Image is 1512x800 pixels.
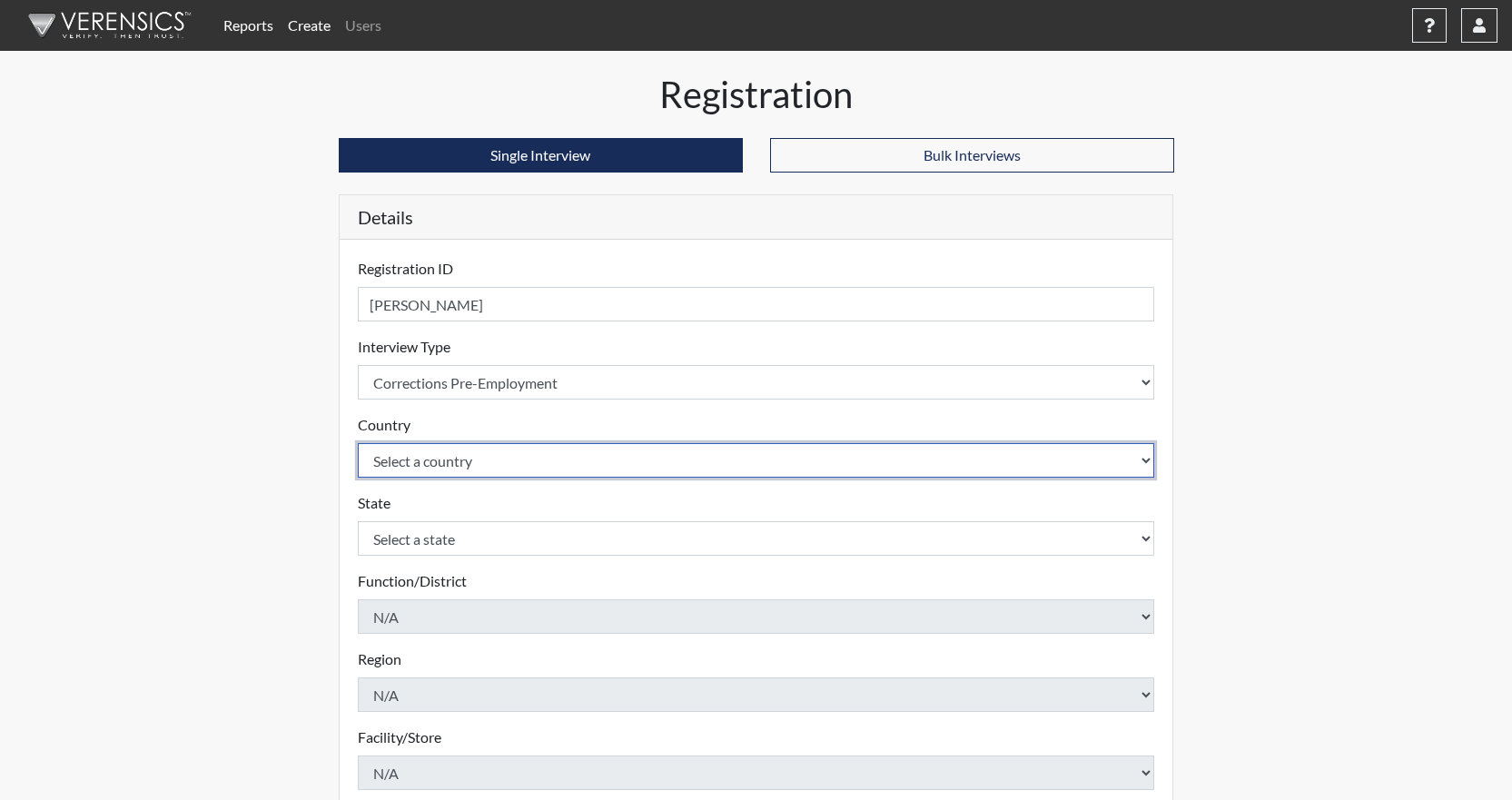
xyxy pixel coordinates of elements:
[358,648,401,670] label: Region
[338,7,389,44] a: Users
[339,138,743,173] button: Single Interview
[216,7,281,44] a: Reports
[358,414,410,436] label: Country
[770,138,1174,173] button: Bulk Interviews
[281,7,338,44] a: Create
[340,195,1173,240] h5: Details
[358,258,453,280] label: Registration ID
[358,492,390,514] label: State
[358,570,467,592] label: Function/District
[358,336,450,358] label: Interview Type
[339,73,1174,116] h1: Registration
[358,726,441,748] label: Facility/Store
[358,287,1155,321] input: Insert a Registration ID, which needs to be a unique alphanumeric value for each interviewee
